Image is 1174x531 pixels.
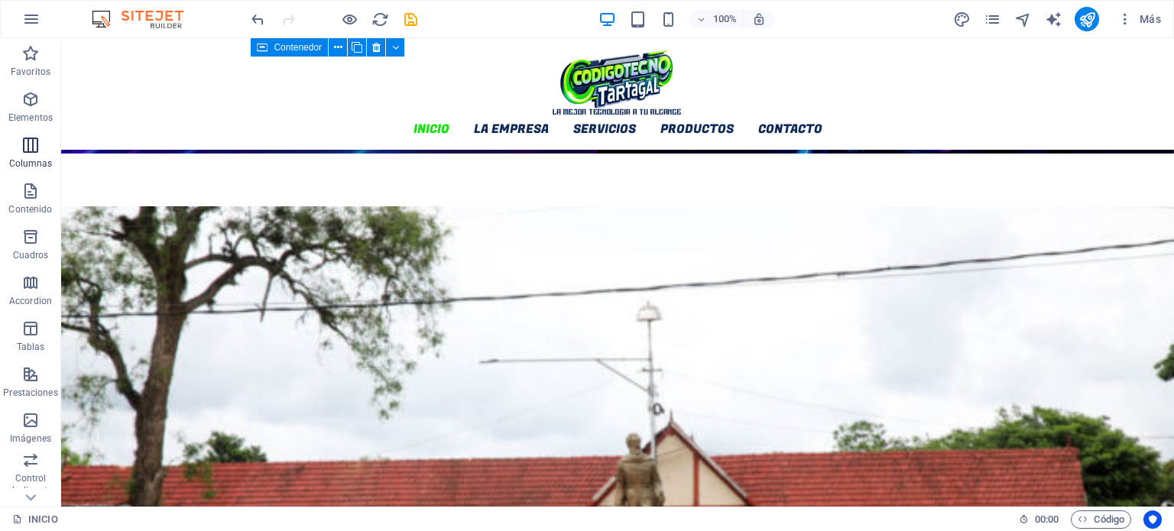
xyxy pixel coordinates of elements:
p: Columnas [9,157,53,170]
i: Guardar (Ctrl+S) [402,11,420,28]
span: : [1046,513,1048,525]
button: Haz clic para salir del modo de previsualización y seguir editando [340,10,358,28]
p: Tablas [17,341,45,353]
span: Código [1078,510,1124,529]
h6: 100% [712,10,737,28]
p: Accordion [9,295,52,307]
p: Contenido [8,203,52,215]
button: pages [983,10,1001,28]
button: reload [371,10,389,28]
button: save [401,10,420,28]
span: Más [1117,11,1161,27]
a: Haz clic para cancelar la selección y doble clic para abrir páginas [12,510,58,529]
button: undo [248,10,267,28]
button: Usercentrics [1143,510,1162,529]
button: text_generator [1044,10,1062,28]
p: Prestaciones [3,387,57,399]
i: Diseño (Ctrl+Alt+Y) [953,11,971,28]
span: Contenedor [274,43,322,52]
button: Código [1071,510,1131,529]
i: Volver a cargar página [371,11,389,28]
img: Editor Logo [88,10,203,28]
p: Elementos [8,112,53,124]
i: Al redimensionar, ajustar el nivel de zoom automáticamente para ajustarse al dispositivo elegido. [752,12,766,26]
button: design [952,10,971,28]
i: Deshacer: Cambiar páginas (Ctrl+Z) [249,11,267,28]
h6: Tiempo de la sesión [1019,510,1059,529]
button: Más [1111,7,1167,31]
button: 100% [689,10,744,28]
button: navigator [1013,10,1032,28]
span: 00 00 [1035,510,1059,529]
p: Imágenes [10,432,51,445]
p: Cuadros [13,249,49,261]
button: publish [1075,7,1099,31]
i: Páginas (Ctrl+Alt+S) [984,11,1001,28]
p: Favoritos [11,66,50,78]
